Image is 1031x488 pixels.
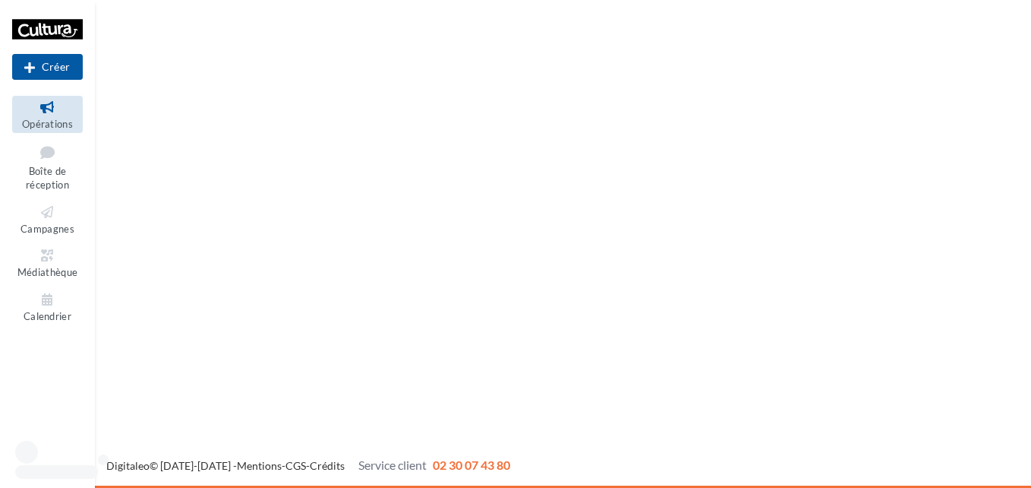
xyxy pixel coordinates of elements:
[12,139,83,195] a: Boîte de réception
[237,459,282,472] a: Mentions
[12,96,83,133] a: Opérations
[106,459,510,472] span: © [DATE]-[DATE] - - -
[24,310,71,322] span: Calendrier
[17,266,78,278] span: Médiathèque
[22,118,73,130] span: Opérations
[106,459,150,472] a: Digitaleo
[310,459,345,472] a: Crédits
[12,288,83,325] a: Calendrier
[12,54,83,80] div: Nouvelle campagne
[20,223,74,235] span: Campagnes
[433,458,510,472] span: 02 30 07 43 80
[12,54,83,80] button: Créer
[26,165,69,192] span: Boîte de réception
[12,244,83,281] a: Médiathèque
[358,458,427,472] span: Service client
[12,201,83,238] a: Campagnes
[285,459,306,472] a: CGS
